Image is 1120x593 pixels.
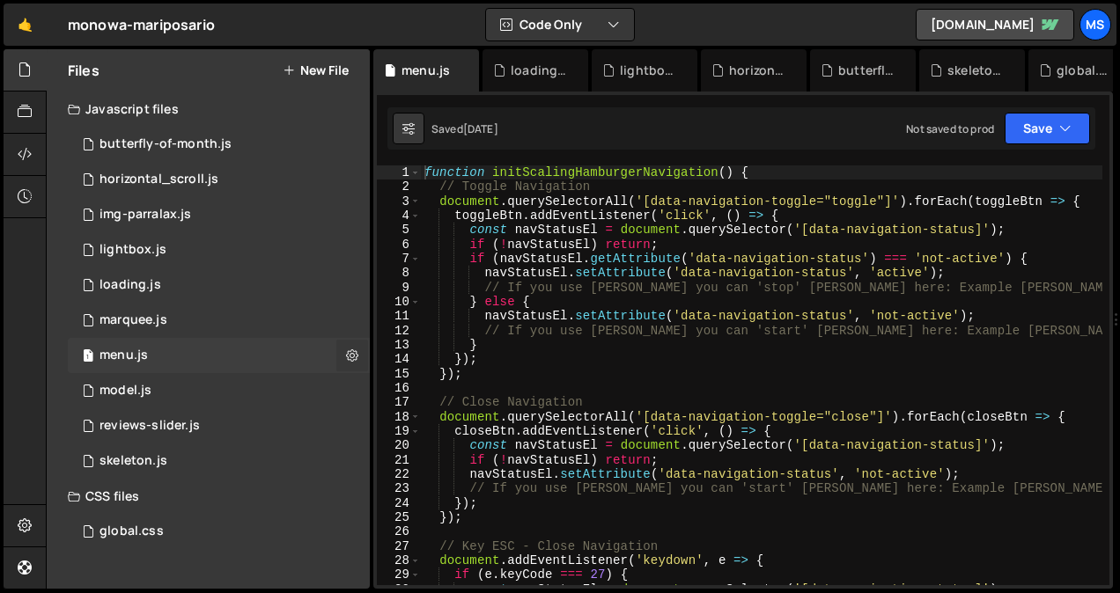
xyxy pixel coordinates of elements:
div: Javascript files [47,92,370,127]
a: 🤙 [4,4,47,46]
div: 22 [377,467,421,481]
div: lightbox.js [99,242,166,258]
div: 25 [377,510,421,524]
div: 16967/46534.js [68,303,370,338]
div: 16967/46877.js [68,338,370,373]
div: 24 [377,496,421,510]
div: 3 [377,194,421,209]
div: img-parralax.js [68,197,370,232]
div: 9 [377,281,421,295]
div: Saved [431,121,498,136]
div: Not saved to prod [906,121,994,136]
div: horizontal_scroll.js [729,62,785,79]
div: 16967/46875.js [68,127,370,162]
div: 16967/46536.js [68,408,370,443]
div: menu.js [402,62,450,79]
div: 6 [377,238,421,252]
div: [DATE] [463,121,498,136]
div: 5 [377,223,421,237]
span: 1 [83,350,93,364]
div: 7 [377,252,421,266]
div: reviews-slider.js [99,418,200,434]
div: 14 [377,352,421,366]
div: 20 [377,438,421,452]
div: marquee.js [99,312,167,328]
div: 4 [377,209,421,223]
div: 16967/46905.js [68,373,370,408]
div: 18 [377,410,421,424]
div: CSS files [47,479,370,514]
div: butterfly-of-month.js [838,62,895,79]
div: 19 [377,424,421,438]
div: skeleton.js [947,62,1004,79]
a: ms [1079,9,1111,40]
button: Code Only [486,9,634,40]
div: loading.js [99,277,161,293]
div: monowa-mariposario [68,14,215,35]
div: 26 [377,524,421,538]
div: 1 [377,165,421,179]
div: skeleton.js [99,453,167,469]
div: global.css [99,523,164,539]
div: butterfly-of-month.js [99,136,232,152]
div: 11 [377,309,421,323]
div: skeleton.js [68,443,370,479]
button: New File [283,63,349,77]
div: 16967/46535.js [68,162,370,197]
div: horizontal_scroll.js [99,172,218,187]
div: 23 [377,481,421,495]
div: model.js [99,383,151,399]
div: 10 [377,295,421,309]
h2: Files [68,61,99,80]
div: 29 [377,567,421,582]
div: 28 [377,553,421,567]
div: lightbox.js [620,62,676,79]
div: 16967/46887.css [68,514,370,549]
div: 16967/46876.js [68,267,370,303]
div: 16 [377,381,421,395]
div: 2 [377,179,421,194]
div: img-parralax.js [99,207,191,223]
div: 8 [377,266,421,280]
div: 12 [377,324,421,338]
div: menu.js [99,348,148,363]
div: 13 [377,338,421,352]
div: 27 [377,539,421,553]
button: Save [1005,113,1090,144]
div: 17 [377,395,421,409]
div: loading.js [511,62,567,79]
div: 15 [377,367,421,381]
div: 16967/47307.js [68,232,370,267]
div: 21 [377,453,421,467]
div: global.css [1057,62,1113,79]
a: [DOMAIN_NAME] [916,9,1074,40]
